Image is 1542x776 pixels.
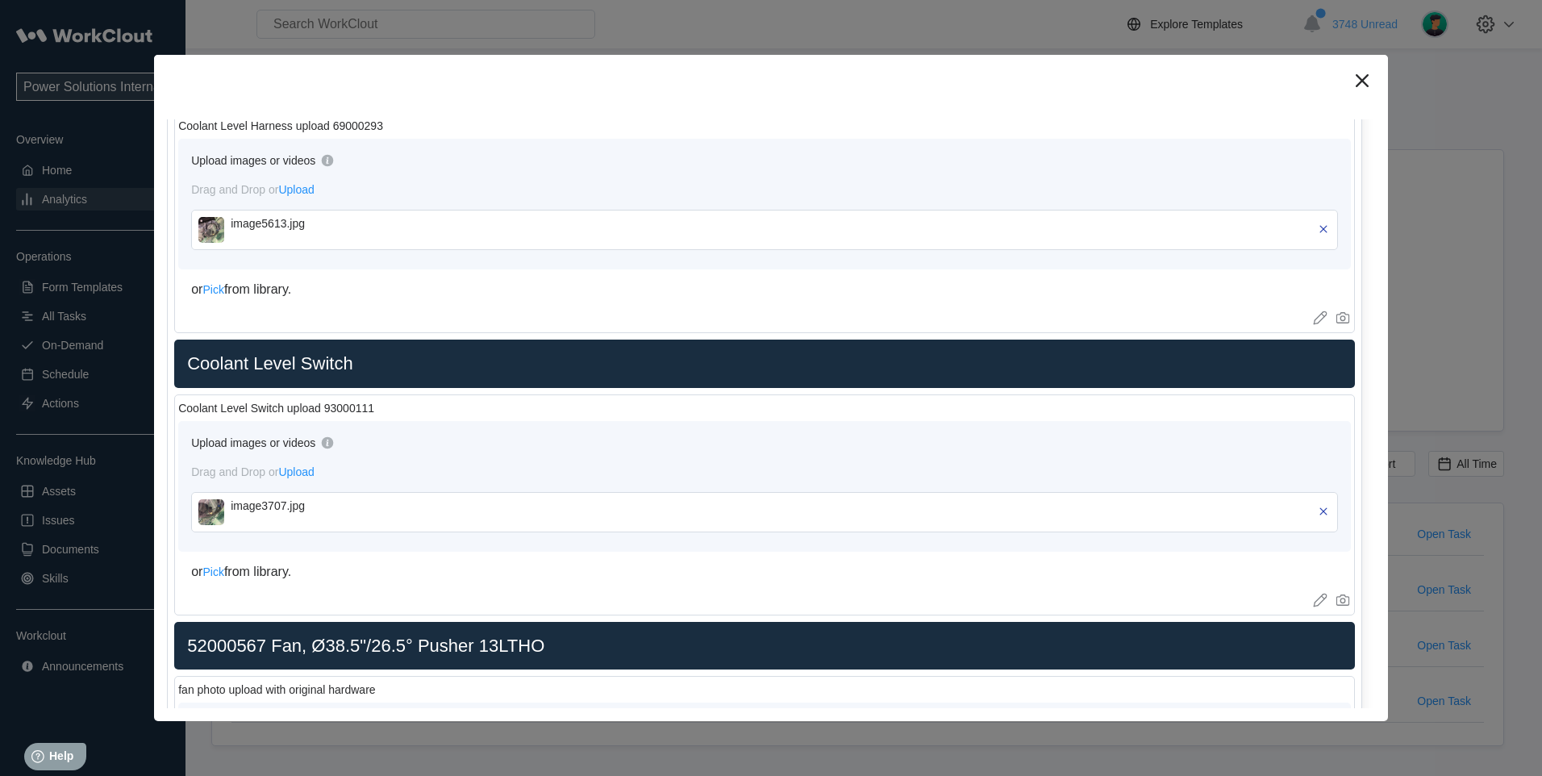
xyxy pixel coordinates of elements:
div: Upload images or videos [191,436,315,449]
div: Upload images or videos [191,154,315,167]
h2: Coolant Level Switch [181,353,1348,375]
div: Coolant Level Harness upload 69000293 [178,119,383,132]
div: image3707.jpg [231,499,416,512]
span: Drag and Drop or [191,183,315,196]
img: image5613.jpg [198,217,224,243]
div: or from library. [191,282,1338,297]
span: Drag and Drop or [191,465,315,478]
img: image3707.jpg [198,499,224,525]
div: Coolant Level Switch upload 93000111 [178,402,374,415]
span: Upload [278,183,314,196]
span: Pick [202,565,223,578]
h2: 52000567 Fan, Ø38.5"/26.5° Pusher 13LTHO [181,635,1348,657]
div: image5613.jpg [231,217,416,230]
span: Pick [202,283,223,296]
div: fan photo upload with original hardware [178,683,375,696]
span: Upload [278,465,314,478]
div: or from library. [191,565,1338,579]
